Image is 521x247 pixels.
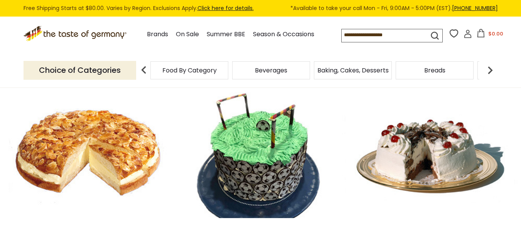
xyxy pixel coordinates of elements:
[488,30,503,37] span: $0.00
[197,4,254,12] a: Click here for details.
[255,67,287,73] a: Beverages
[24,4,498,13] div: Free Shipping Starts at $80.00. Varies by Region. Exclusions Apply.
[290,4,498,13] span: *Available to take your call Mon - Fri, 9:00AM - 5:00PM (EST).
[162,67,217,73] a: Food By Category
[474,29,506,40] button: $0.00
[253,29,314,40] a: Season & Occasions
[424,67,445,73] a: Breads
[207,29,245,40] a: Summer BBE
[24,61,136,80] p: Choice of Categories
[482,62,498,78] img: next arrow
[136,62,152,78] img: previous arrow
[176,29,199,40] a: On Sale
[147,29,168,40] a: Brands
[452,4,498,12] a: [PHONE_NUMBER]
[317,67,389,73] a: Baking, Cakes, Desserts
